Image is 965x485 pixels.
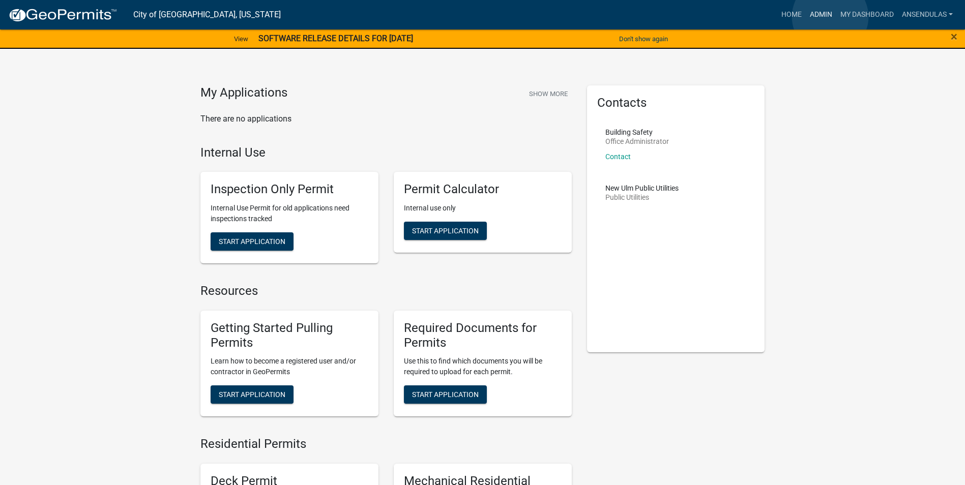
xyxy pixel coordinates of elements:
[605,185,679,192] p: New Ulm Public Utilities
[404,203,562,214] p: Internal use only
[211,321,368,350] h5: Getting Started Pulling Permits
[951,29,957,44] span: ×
[211,182,368,197] h5: Inspection Only Permit
[200,145,572,160] h4: Internal Use
[258,34,413,43] strong: SOFTWARE RELEASE DETAILS FOR [DATE]
[219,390,285,399] span: Start Application
[211,232,294,251] button: Start Application
[200,284,572,298] h4: Resources
[404,321,562,350] h5: Required Documents for Permits
[605,194,679,201] p: Public Utilities
[211,356,368,377] p: Learn how to become a registered user and/or contractor in GeoPermits
[412,227,479,235] span: Start Application
[605,129,669,136] p: Building Safety
[412,390,479,399] span: Start Application
[219,237,285,246] span: Start Application
[605,138,669,145] p: Office Administrator
[898,5,957,24] a: ansendulas
[525,85,572,102] button: Show More
[133,6,281,23] a: City of [GEOGRAPHIC_DATA], [US_STATE]
[200,437,572,451] h4: Residential Permits
[211,203,368,224] p: Internal Use Permit for old applications need inspections tracked
[404,356,562,377] p: Use this to find which documents you will be required to upload for each permit.
[200,113,572,125] p: There are no applications
[951,31,957,43] button: Close
[836,5,898,24] a: My Dashboard
[200,85,287,101] h4: My Applications
[211,385,294,404] button: Start Application
[230,31,252,47] a: View
[806,5,836,24] a: Admin
[404,182,562,197] h5: Permit Calculator
[404,385,487,404] button: Start Application
[615,31,672,47] button: Don't show again
[777,5,806,24] a: Home
[597,96,755,110] h5: Contacts
[404,222,487,240] button: Start Application
[605,153,631,161] a: Contact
